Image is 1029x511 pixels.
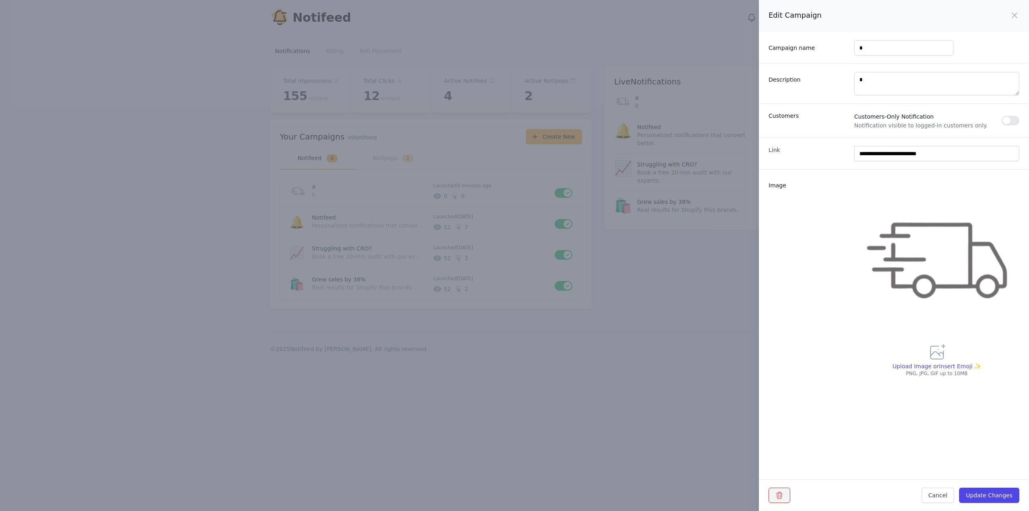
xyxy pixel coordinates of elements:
span: New conversation [52,111,96,118]
span: Upload Image [892,363,931,369]
button: New conversation [12,107,148,123]
p: PNG, JPG, GIF up to 10MB [854,370,1019,377]
label: Link [769,146,848,154]
button: Update Changes [959,488,1019,503]
span: Notification visible to logged-in customers only. [854,121,1002,129]
h2: Edit Campaign [769,10,822,21]
h1: Hello! [12,39,149,52]
button: Cancel [922,488,954,503]
label: Campaign name [769,41,848,52]
label: Image [769,178,848,189]
span: Customers-Only Notification [854,112,1002,121]
span: We run on Gist [67,281,102,286]
span: Insert Emoji ✨ [939,362,981,370]
label: Description [769,72,848,84]
img: ARBJRNo_mg2OHtHFl1GVL.jpeg [854,178,1019,343]
h2: Don't see Notifeed in your header? Let me know and I'll set it up! ✅ [12,53,149,92]
h3: Customers [769,112,848,120]
p: or [932,362,939,370]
